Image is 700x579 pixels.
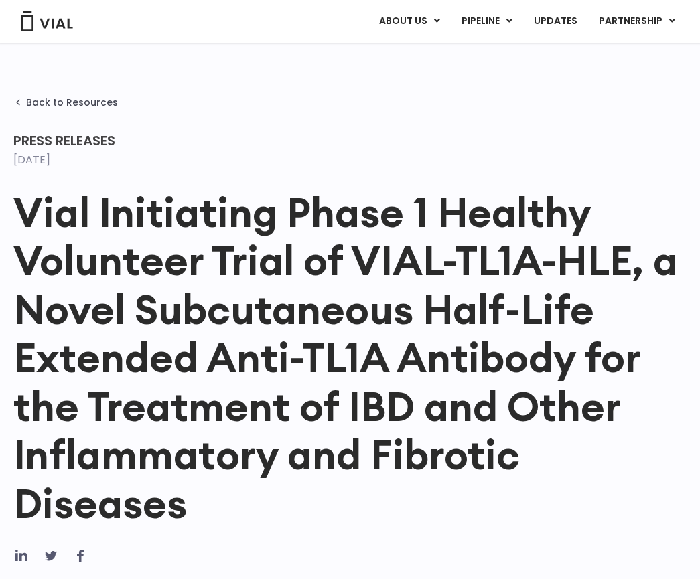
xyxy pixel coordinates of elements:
span: Press Releases [13,131,115,150]
a: UPDATES [523,10,587,33]
div: Share on linkedin [13,548,29,564]
a: PARTNERSHIPMenu Toggle [588,10,686,33]
time: [DATE] [13,152,50,167]
div: Share on facebook [72,548,88,564]
div: Share on twitter [43,548,59,564]
a: PIPELINEMenu Toggle [451,10,522,33]
h1: Vial Initiating Phase 1 Healthy Volunteer Trial of VIAL-TL1A-HLE, a Novel Subcutaneous Half-Life ... [13,188,687,527]
a: ABOUT USMenu Toggle [368,10,450,33]
a: Back to Resources [13,97,118,108]
span: Back to Resources [26,97,118,108]
img: Vial Logo [20,11,74,31]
